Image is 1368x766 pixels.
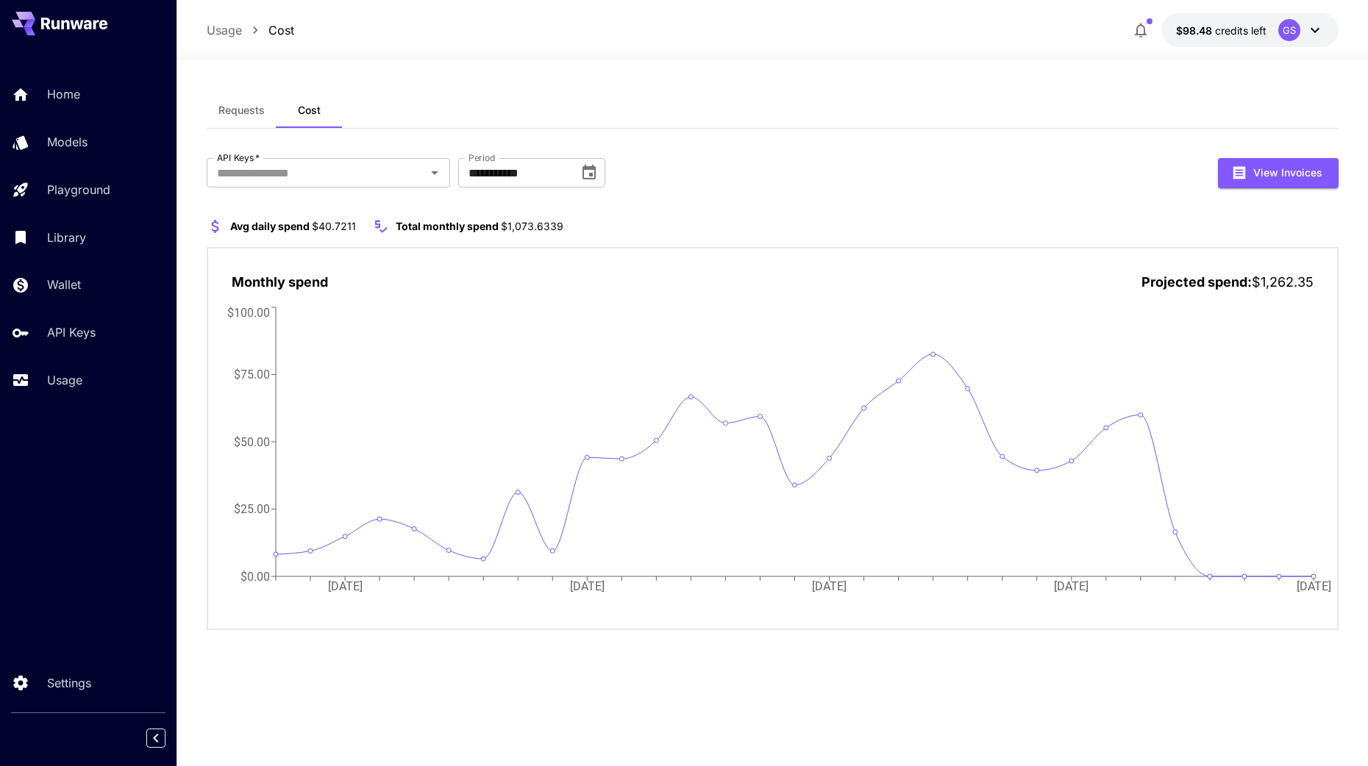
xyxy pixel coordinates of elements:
button: Choose date, selected date is Aug 1, 2025 [574,158,604,187]
tspan: [DATE] [1296,579,1330,593]
div: Collapse sidebar [157,725,177,751]
button: Collapse sidebar [146,729,165,748]
p: Library [47,229,86,246]
span: $40.7211 [312,220,356,232]
p: Settings [47,674,91,692]
div: $98.48426 [1176,23,1267,38]
tspan: $0.00 [241,569,270,583]
tspan: [DATE] [1054,579,1089,593]
p: Monthly spend [232,272,328,292]
a: Usage [207,21,242,39]
p: Usage [47,371,82,389]
nav: breadcrumb [207,21,294,39]
button: Open [424,162,445,183]
p: Playground [47,181,110,198]
p: Wallet [47,276,81,293]
div: GS [1278,19,1300,41]
span: $1,262.35 [1252,274,1314,290]
span: Avg daily spend [230,220,310,232]
tspan: $75.00 [234,368,270,382]
tspan: $100.00 [227,305,270,319]
tspan: $25.00 [234,502,270,516]
span: Requests [218,104,265,117]
button: $98.48426GS [1161,13,1339,47]
span: $1,073.6339 [501,220,563,232]
span: $98.48 [1176,24,1215,37]
button: View Invoices [1218,158,1339,188]
p: API Keys [47,323,96,341]
a: View Invoices [1218,165,1339,179]
p: Home [47,85,80,103]
tspan: [DATE] [569,579,604,593]
p: Models [47,133,88,151]
span: Projected spend: [1141,274,1252,290]
tspan: $50.00 [234,434,270,448]
a: Cost [268,21,294,39]
label: API Keys [217,151,260,164]
tspan: [DATE] [812,579,847,593]
span: credits left [1215,24,1267,37]
label: Period [469,151,496,164]
span: Cost [298,104,321,117]
tspan: [DATE] [327,579,362,593]
span: Total monthly spend [396,220,499,232]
